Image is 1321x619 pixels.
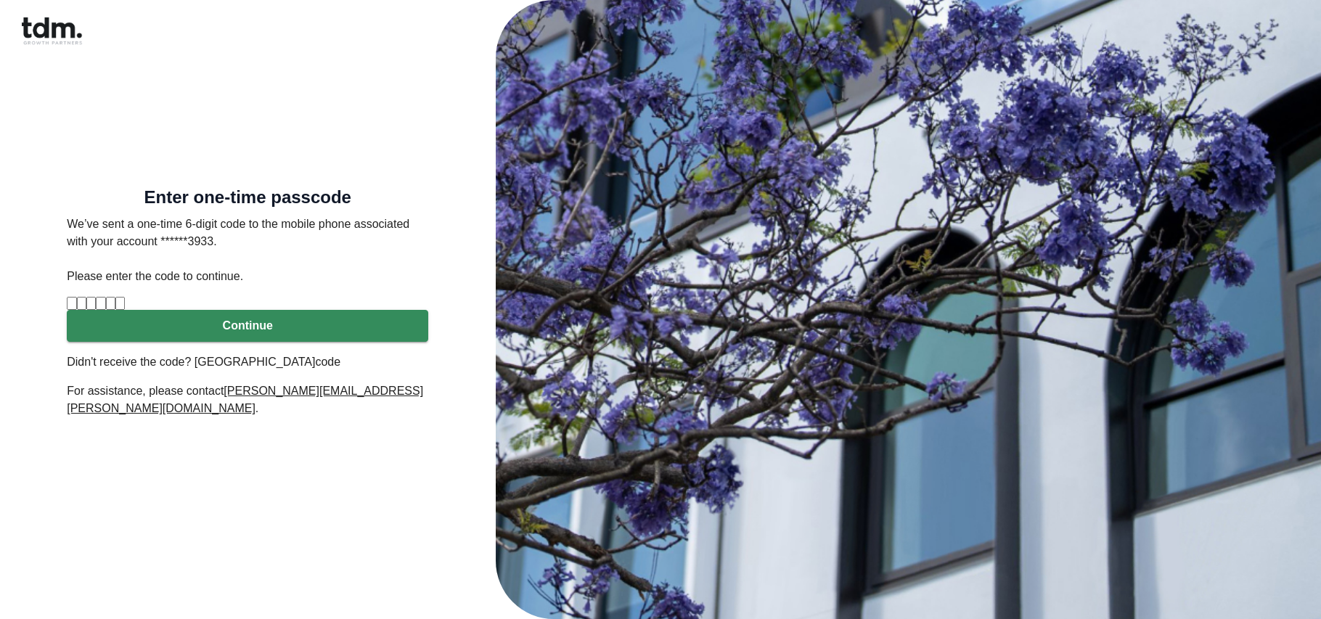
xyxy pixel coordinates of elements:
[67,353,428,371] p: Didn't receive the code? [GEOGRAPHIC_DATA]
[315,356,340,368] a: code
[67,310,428,342] button: Continue
[77,297,86,310] input: Digit 2
[67,382,428,417] p: For assistance, please contact .
[67,216,428,285] p: We’ve sent a one-time 6-digit code to the mobile phone associated with your account ******3933. P...
[86,297,96,310] input: Digit 3
[67,190,428,205] h5: Enter one-time passcode
[67,385,423,414] u: [PERSON_NAME][EMAIL_ADDRESS][PERSON_NAME][DOMAIN_NAME]
[67,297,76,310] input: Please enter verification code. Digit 1
[106,297,115,310] input: Digit 5
[115,297,125,310] input: Digit 6
[96,297,105,310] input: Digit 4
